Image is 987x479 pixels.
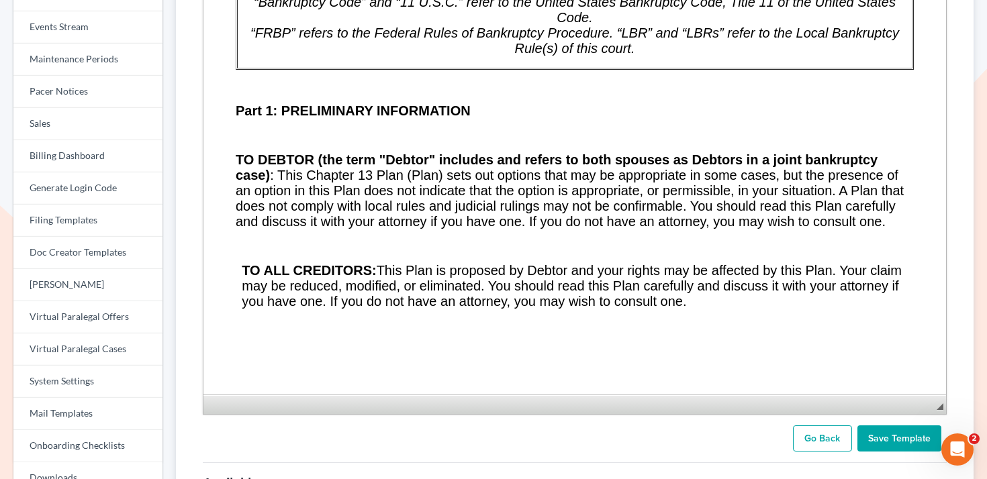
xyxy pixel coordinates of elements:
a: Generate Login Code [13,172,162,205]
span: “Bankruptcy Code” and “11 U.S.C.” refer to the United States Bankruptcy Code, Title 11 of the Uni... [50,105,692,136]
a: Filing Templates [13,205,162,237]
a: Onboarding Checklists [13,430,162,462]
a: Maintenance Periods [13,44,162,76]
input: Save Template [857,425,941,452]
span: : This Chapter 13 Plan (Plan) sets out options that may be appropriate in some cases, but the pre... [32,263,700,339]
strong: TO ALL CREDITORS: [38,374,173,388]
a: Sales [13,108,162,140]
a: System Settings [13,366,162,398]
a: Mail Templates [13,398,162,430]
span: TO DEBTOR ( [32,263,119,278]
a: Virtual Paralegal Offers [13,301,162,333]
iframe: Intercom live chat [941,433,974,466]
a: Events Stream [13,11,162,44]
a: [PERSON_NAME] [13,269,162,301]
a: Virtual Paralegal Cases [13,333,162,366]
strong: PLAN CONFIRMATION HEARING: [LBR 3015-1(d)] [370,23,687,38]
span: “FRBP” refers to the Federal Rules of Bankruptcy Procedure. “LBR” and “LBRs” refer to the Local B... [47,136,696,166]
a: Pacer Notices [13,76,162,108]
b: [CACB.Confirmation] [370,49,505,64]
span: This Plan is proposed by Debtor and your rights may be affected by this Plan. Your claim may be r... [38,374,698,419]
strong: the term "Debtor" includes and refers to both spouses as Debtors in a joint bankruptcy case) [32,263,674,293]
span: 2 [969,433,980,444]
a: Doc Creator Templates [13,237,162,269]
span: Resize [937,403,943,410]
a: Billing Dashboard [13,140,162,172]
a: Go Back [793,425,852,452]
span: Debtor(s). [307,65,367,80]
span: Part 1: PRELIMINARY INFORMATION [32,214,267,229]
